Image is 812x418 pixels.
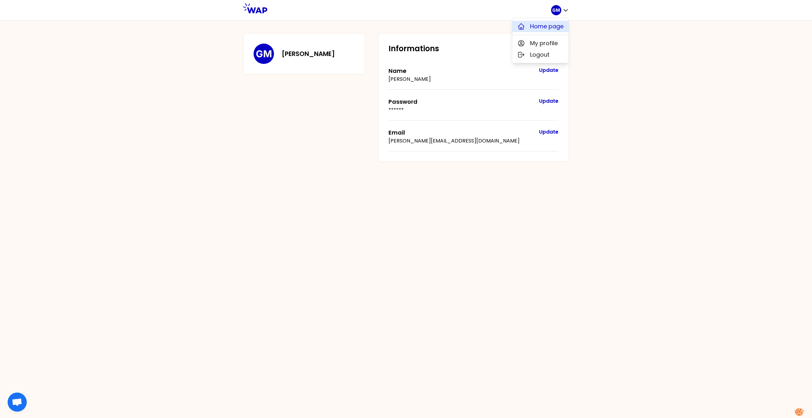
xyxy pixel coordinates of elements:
[539,66,558,74] button: Update
[551,5,569,15] button: GM
[512,18,569,63] div: GM
[388,137,533,145] p: [PERSON_NAME][EMAIL_ADDRESS][DOMAIN_NAME]
[8,393,27,412] div: Åpne chat
[388,67,406,75] label: Name
[552,7,560,13] p: GM
[388,98,417,106] label: Password
[282,49,335,58] h3: [PERSON_NAME]
[530,50,549,59] span: Logout
[539,128,558,136] button: Update
[388,75,533,83] p: [PERSON_NAME]
[530,22,563,31] span: Home page
[530,39,558,48] span: My profile
[539,97,558,105] button: Update
[256,48,272,59] p: GM
[388,129,405,136] label: Email
[388,44,558,54] h2: Informations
